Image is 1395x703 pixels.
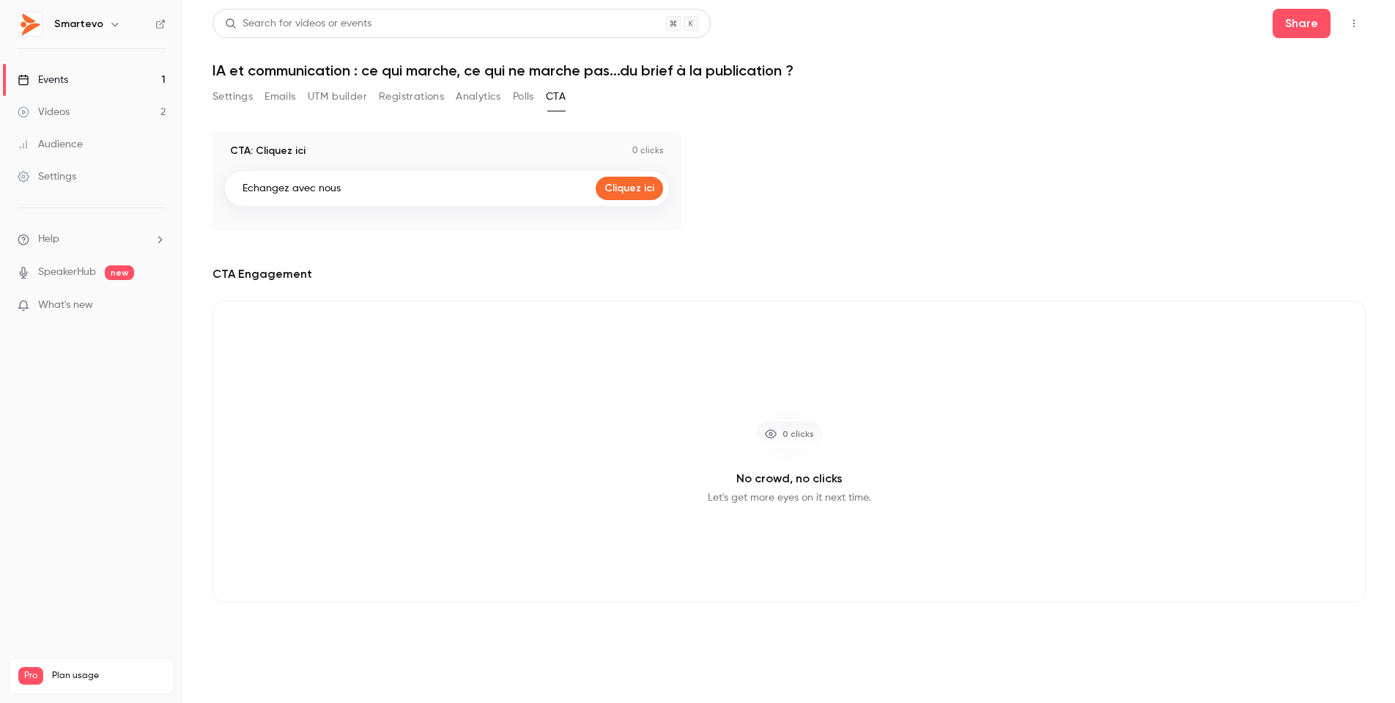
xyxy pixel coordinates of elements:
div: Search for videos or events [225,16,371,32]
p: CTA Engagement [212,265,312,283]
span: Pro [18,667,43,685]
p: 0 clicks [632,145,664,157]
p: No crowd, no clicks [736,470,843,487]
button: CTA [546,85,566,108]
button: UTM builder [308,85,367,108]
a: Cliquez ici [596,177,663,200]
a: SpeakerHub [38,265,96,280]
button: Settings [212,85,253,108]
iframe: Noticeable Trigger [148,299,166,312]
span: Help [38,232,59,247]
button: Share [1273,9,1331,38]
div: Audience [18,137,83,152]
span: Plan usage [52,670,165,682]
button: Emails [264,85,295,108]
div: Videos [18,105,70,119]
button: Polls [513,85,534,108]
p: CTA: Cliquez ici [230,144,306,158]
button: Registrations [379,85,444,108]
div: Settings [18,169,76,184]
li: help-dropdown-opener [18,232,166,247]
span: What's new [38,298,93,313]
span: 0 clicks [782,427,814,441]
button: Analytics [456,85,501,108]
h1: IA et communication : ce qui marche, ce qui ne marche pas...du brief à la publication ? [212,62,1366,79]
p: Let's get more eyes on it next time. [708,490,870,505]
span: new [105,265,134,280]
p: Echangez avec nous [243,181,341,196]
img: Smartevo [18,12,42,36]
h6: Smartevo [54,17,103,32]
div: Events [18,73,68,87]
